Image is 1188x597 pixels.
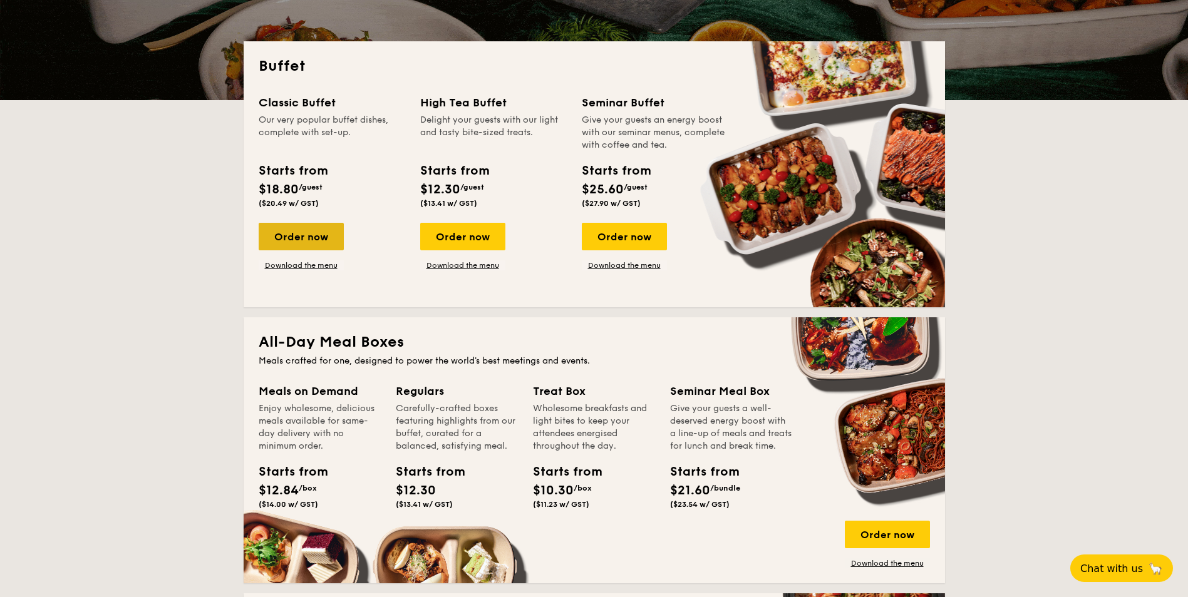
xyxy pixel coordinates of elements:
[533,483,574,498] span: $10.30
[582,182,624,197] span: $25.60
[582,161,650,180] div: Starts from
[259,483,299,498] span: $12.84
[670,500,730,509] span: ($23.54 w/ GST)
[670,462,726,481] div: Starts from
[259,199,319,208] span: ($20.49 w/ GST)
[396,483,436,498] span: $12.30
[420,94,567,111] div: High Tea Buffet
[420,114,567,151] div: Delight your guests with our light and tasty bite-sized treats.
[582,114,728,151] div: Give your guests an energy boost with our seminar menus, complete with coffee and tea.
[259,382,381,400] div: Meals on Demand
[670,483,710,498] span: $21.60
[533,382,655,400] div: Treat Box
[259,500,318,509] span: ($14.00 w/ GST)
[259,56,930,76] h2: Buffet
[259,161,327,180] div: Starts from
[582,223,667,250] div: Order now
[259,355,930,367] div: Meals crafted for one, designed to power the world's best meetings and events.
[582,199,641,208] span: ($27.90 w/ GST)
[460,183,484,191] span: /guest
[533,402,655,452] div: Wholesome breakfasts and light bites to keep your attendees energised throughout the day.
[1070,554,1173,582] button: Chat with us🦙
[420,182,460,197] span: $12.30
[259,332,930,352] h2: All-Day Meal Boxes
[533,462,589,481] div: Starts from
[259,260,344,270] a: Download the menu
[396,382,518,400] div: Regulars
[670,382,792,400] div: Seminar Meal Box
[259,182,299,197] span: $18.80
[420,161,488,180] div: Starts from
[710,484,740,492] span: /bundle
[396,462,452,481] div: Starts from
[259,114,405,151] div: Our very popular buffet dishes, complete with set-up.
[299,484,317,492] span: /box
[1148,561,1163,576] span: 🦙
[259,402,381,452] div: Enjoy wholesome, delicious meals available for same-day delivery with no minimum order.
[624,183,648,191] span: /guest
[582,260,667,270] a: Download the menu
[299,183,323,191] span: /guest
[845,558,930,568] a: Download the menu
[582,94,728,111] div: Seminar Buffet
[259,94,405,111] div: Classic Buffet
[1080,563,1143,574] span: Chat with us
[420,199,477,208] span: ($13.41 w/ GST)
[845,521,930,548] div: Order now
[670,402,792,452] div: Give your guests a well-deserved energy boost with a line-up of meals and treats for lunch and br...
[259,462,315,481] div: Starts from
[420,260,505,270] a: Download the menu
[259,223,344,250] div: Order now
[574,484,592,492] span: /box
[396,500,453,509] span: ($13.41 w/ GST)
[533,500,589,509] span: ($11.23 w/ GST)
[420,223,505,250] div: Order now
[396,402,518,452] div: Carefully-crafted boxes featuring highlights from our buffet, curated for a balanced, satisfying ...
